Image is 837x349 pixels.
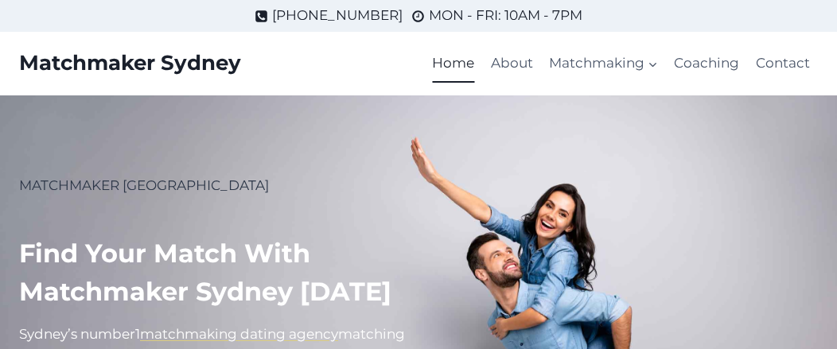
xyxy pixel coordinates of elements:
a: Home [424,45,482,83]
a: Matchmaking [541,45,666,83]
a: Coaching [666,45,747,83]
span: [PHONE_NUMBER] [272,5,403,26]
mark: m [338,326,352,342]
nav: Primary [424,45,818,83]
h1: Find your match with Matchmaker Sydney [DATE] [19,235,406,311]
mark: 1 [135,326,140,342]
p: MATCHMAKER [GEOGRAPHIC_DATA] [19,175,406,196]
a: matchmaking dating agency [140,326,338,342]
span: MON - FRI: 10AM - 7PM [429,5,582,26]
span: Matchmaking [549,52,658,74]
a: Matchmaker Sydney [19,51,241,76]
a: About [483,45,541,83]
a: [PHONE_NUMBER] [255,5,403,26]
a: Contact [748,45,818,83]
